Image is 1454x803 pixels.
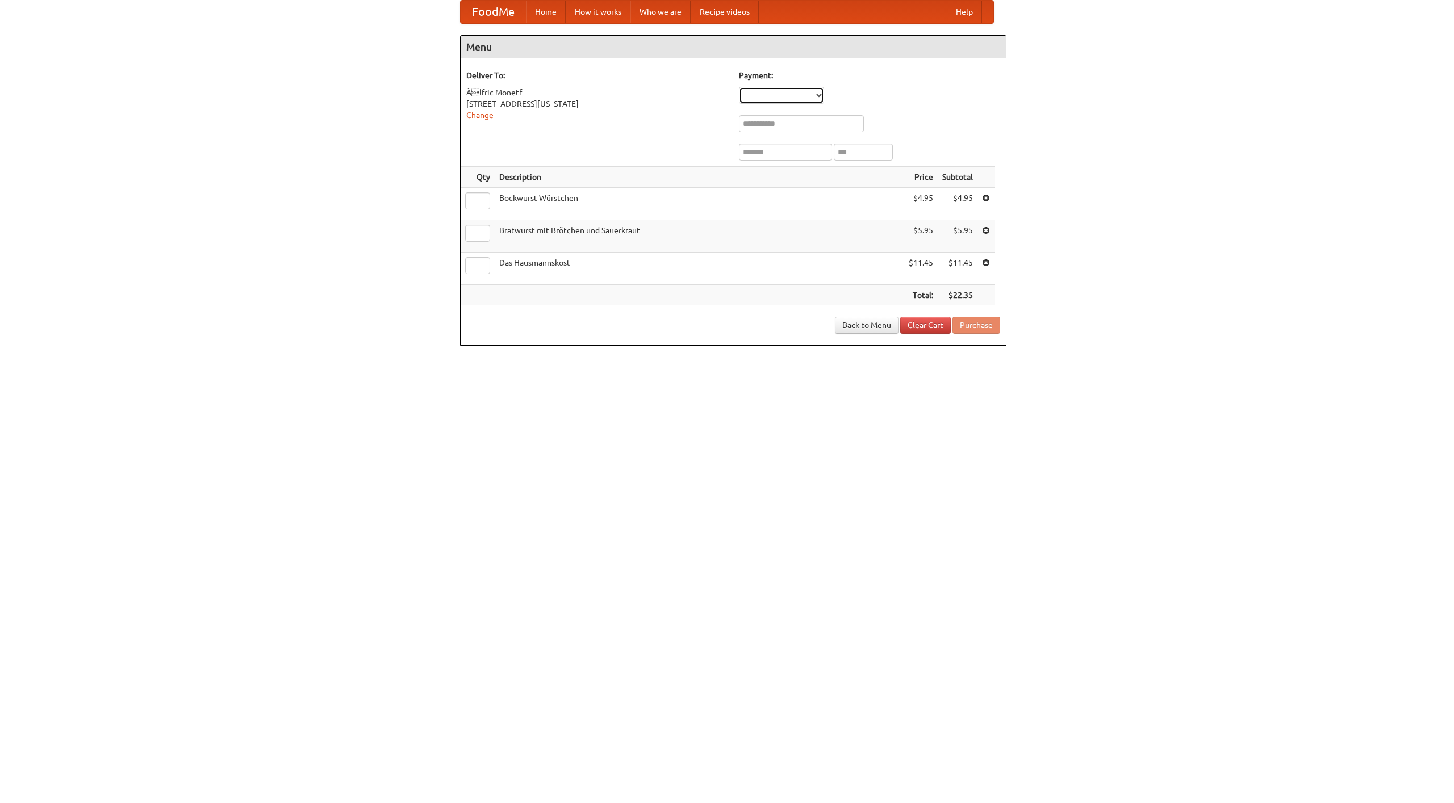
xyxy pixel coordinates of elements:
[526,1,566,23] a: Home
[461,167,495,188] th: Qty
[461,1,526,23] a: FoodMe
[466,70,728,81] h5: Deliver To:
[938,167,977,188] th: Subtotal
[904,285,938,306] th: Total:
[938,220,977,253] td: $5.95
[466,111,494,120] a: Change
[938,253,977,285] td: $11.45
[461,36,1006,58] h4: Menu
[904,167,938,188] th: Price
[900,317,951,334] a: Clear Cart
[495,167,904,188] th: Description
[630,1,691,23] a: Who we are
[904,253,938,285] td: $11.45
[904,220,938,253] td: $5.95
[495,188,904,220] td: Bockwurst Würstchen
[938,285,977,306] th: $22.35
[495,253,904,285] td: Das Hausmannskost
[466,98,728,110] div: [STREET_ADDRESS][US_STATE]
[466,87,728,98] div: Ãlfric Monetf
[566,1,630,23] a: How it works
[739,70,1000,81] h5: Payment:
[947,1,982,23] a: Help
[952,317,1000,334] button: Purchase
[835,317,899,334] a: Back to Menu
[904,188,938,220] td: $4.95
[691,1,759,23] a: Recipe videos
[938,188,977,220] td: $4.95
[495,220,904,253] td: Bratwurst mit Brötchen und Sauerkraut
